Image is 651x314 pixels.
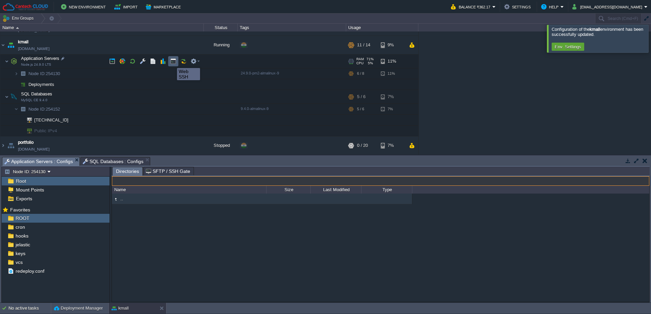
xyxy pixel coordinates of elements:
[14,104,18,114] img: AMDAwAAAACH5BAEAAAAALAAAAAABAAEAAAICRAEAOw==
[6,36,16,54] img: AMDAwAAAACH5BAEAAAAALAAAAAABAAEAAAICRAEAOw==
[28,82,55,87] a: Deployments
[381,54,403,68] div: 11%
[4,157,73,166] span: Application Servers : Configs
[61,3,108,11] button: New Environment
[18,115,22,125] img: AMDAwAAAACH5BAEAAAAALAAAAAABAAEAAAICRAEAOw==
[34,115,70,125] span: [TECHNICAL_ID]
[357,68,364,79] div: 6 / 8
[113,186,266,194] div: Name
[112,176,649,186] input: Click to enter the path
[28,71,61,76] a: Node ID:254130
[362,186,412,194] div: Type
[381,36,403,54] div: 9%
[28,71,61,76] span: 254130
[572,3,644,11] button: [EMAIL_ADDRESS][DOMAIN_NAME]
[553,44,583,50] button: Env. Settings
[28,71,46,76] span: Node ID:
[22,115,32,125] img: AMDAwAAAACH5BAEAAAAALAAAAAABAAEAAAICRAEAOw==
[21,98,47,102] span: MySQL CE 9.4.0
[14,250,26,256] a: keys
[356,61,363,65] span: CPU
[18,45,50,52] a: [DOMAIN_NAME]
[14,68,18,79] img: AMDAwAAAACH5BAEAAAAALAAAAAABAAEAAAICRAEAOw==
[8,303,51,314] div: No active tasks
[241,71,279,75] span: 24.9.0-pm2-almalinux-9
[552,27,643,37] span: Configuration of the environment has been successfully updated.
[18,146,50,153] a: [DOMAIN_NAME]
[204,136,238,155] div: Stopped
[21,63,51,67] span: Node.js 24.9.0 LTS
[14,215,31,221] a: ROOT
[116,167,139,176] span: Directories
[15,187,45,193] a: Mount Points
[18,104,28,114] img: AMDAwAAAACH5BAEAAAAALAAAAAABAAEAAAICRAEAOw==
[381,90,403,104] div: 7%
[20,91,53,96] a: SQL DatabasesMySQL CE 9.4.0
[112,305,129,312] button: kmall
[2,14,36,23] button: Env Groups
[9,207,31,212] a: Favorites
[14,224,26,230] a: cron
[18,139,34,146] a: portfolio
[381,104,403,114] div: 7%
[357,136,368,155] div: 0 / 20
[18,68,28,79] img: AMDAwAAAACH5BAEAAAAALAAAAAABAAEAAAICRAEAOw==
[238,24,346,31] div: Tags
[5,54,9,68] img: AMDAwAAAACH5BAEAAAAALAAAAAABAAEAAAICRAEAOw==
[18,126,22,136] img: AMDAwAAAACH5BAEAAAAALAAAAAABAAEAAAICRAEAOw==
[347,24,418,31] div: Usage
[83,157,144,165] span: SQL Databases : Configs
[366,61,373,65] span: 5%
[241,107,269,111] span: 9.4.0-almalinux-9
[9,90,19,104] img: AMDAwAAAACH5BAEAAAAALAAAAAABAAEAAAICRAEAOw==
[590,27,600,32] b: kmall
[179,69,198,80] div: Web SSH
[311,186,361,194] div: Last Modified
[4,169,47,175] button: Node ID: 254130
[34,117,70,122] a: [TECHNICAL_ID]
[20,91,53,97] span: SQL Databases
[14,79,18,90] img: AMDAwAAAACH5BAEAAAAALAAAAAABAAEAAAICRAEAOw==
[204,36,238,54] div: Running
[22,126,32,136] img: AMDAwAAAACH5BAEAAAAALAAAAAABAAEAAAICRAEAOw==
[541,3,560,11] button: Help
[28,106,61,112] span: 254152
[267,186,310,194] div: Size
[504,3,533,11] button: Settings
[28,106,61,112] a: Node ID:254152
[367,57,374,61] span: 71%
[356,57,364,61] span: RAM
[20,55,60,61] span: Application Servers
[18,79,28,90] img: AMDAwAAAACH5BAEAAAAALAAAAAABAAEAAAICRAEAOw==
[28,107,46,112] span: Node ID:
[146,167,190,175] span: SFTP / SSH Gate
[20,56,60,61] a: Application ServersNode.js 24.9.0 LTS
[6,136,16,155] img: AMDAwAAAACH5BAEAAAAALAAAAAABAAEAAAICRAEAOw==
[15,196,33,202] span: Exports
[381,136,403,155] div: 7%
[0,36,6,54] img: AMDAwAAAACH5BAEAAAAALAAAAAABAAEAAAICRAEAOw==
[14,233,29,239] a: hooks
[14,242,31,248] a: jelastic
[119,196,124,202] a: ..
[357,36,370,54] div: 11 / 14
[34,128,58,133] a: Public IPv4
[15,178,27,184] a: Root
[54,305,103,312] button: Deployment Manager
[9,54,19,68] img: AMDAwAAAACH5BAEAAAAALAAAAAABAAEAAAICRAEAOw==
[112,196,119,203] img: AMDAwAAAACH5BAEAAAAALAAAAAABAAEAAAICRAEAOw==
[18,39,28,45] a: kmall
[1,24,203,31] div: Name
[14,268,45,274] a: redeploy.conf
[14,259,24,265] a: vcs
